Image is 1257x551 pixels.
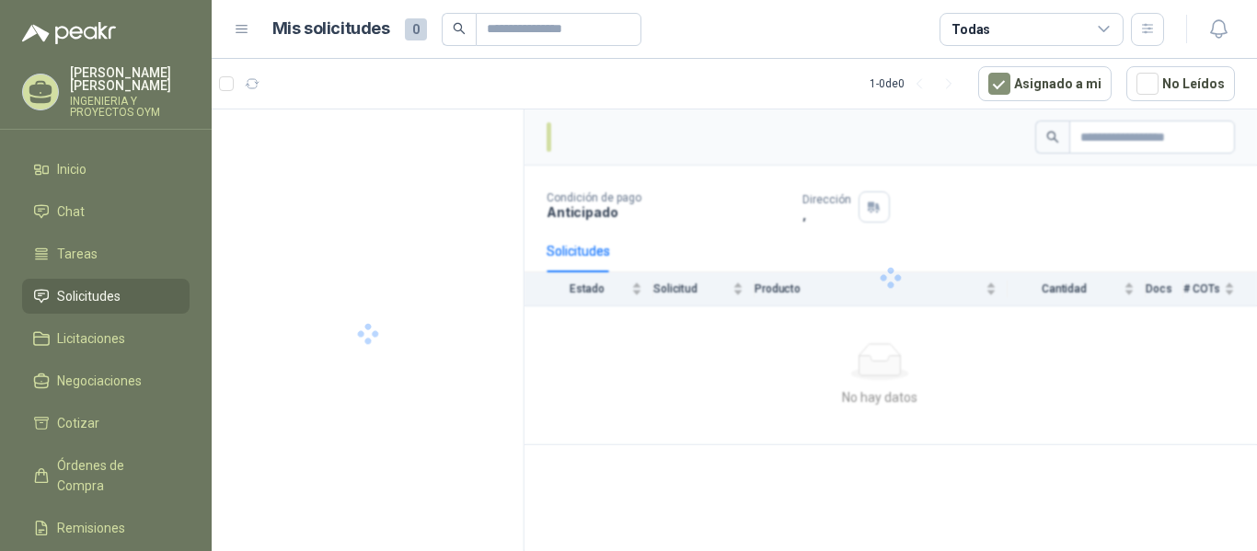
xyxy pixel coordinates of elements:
span: Órdenes de Compra [57,455,172,496]
span: Inicio [57,159,86,179]
div: 1 - 0 de 0 [870,69,963,98]
button: No Leídos [1126,66,1235,101]
span: 0 [405,18,427,40]
span: Solicitudes [57,286,121,306]
a: Cotizar [22,406,190,441]
span: search [453,22,466,35]
span: Cotizar [57,413,99,433]
a: Negociaciones [22,363,190,398]
span: Remisiones [57,518,125,538]
a: Remisiones [22,511,190,545]
a: Órdenes de Compra [22,448,190,503]
a: Inicio [22,152,190,187]
span: Negociaciones [57,371,142,391]
a: Tareas [22,236,190,271]
a: Solicitudes [22,279,190,314]
p: INGENIERIA Y PROYECTOS OYM [70,96,190,118]
a: Licitaciones [22,321,190,356]
span: Tareas [57,244,98,264]
h1: Mis solicitudes [272,16,390,42]
p: [PERSON_NAME] [PERSON_NAME] [70,66,190,92]
img: Logo peakr [22,22,116,44]
span: Licitaciones [57,328,125,349]
button: Asignado a mi [978,66,1112,101]
div: Todas [951,19,990,40]
a: Chat [22,194,190,229]
span: Chat [57,201,85,222]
